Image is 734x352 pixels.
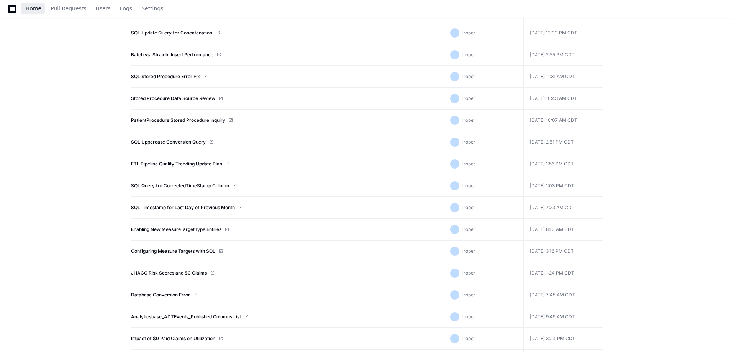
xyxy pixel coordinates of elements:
[131,74,200,80] a: SQL Stored Procedure Error Fix
[131,30,212,36] a: SQL Update Query for Concatenation
[462,74,475,79] span: lroper
[523,66,603,88] td: [DATE] 11:31 AM CDT
[523,22,603,44] td: [DATE] 12:00 PM CDT
[131,292,190,298] a: Database Conversion Error
[523,197,603,219] td: [DATE] 7:23 AM CDT
[462,205,475,210] span: lroper
[131,248,215,254] a: Configuring Measure Targets with SQL
[523,262,603,284] td: [DATE] 1:24 PM CDT
[462,336,475,341] span: lroper
[131,314,241,320] a: Analyticsbase_ADTEvents_Published Columns List
[523,219,603,241] td: [DATE] 8:10 AM CDT
[523,328,603,350] td: [DATE] 3:04 PM CDT
[462,270,475,276] span: lroper
[131,95,215,102] a: Stored Procedure Data Source Review
[462,30,475,36] span: lroper
[462,183,475,188] span: lroper
[462,314,475,319] span: lroper
[462,117,475,123] span: lroper
[131,161,222,167] a: ETL Pipeline Quality Trending Update Plan
[131,183,229,189] a: SQL Query for CorrectedTimeStamp Column
[131,117,225,123] a: PatientProcedure Stored Procedure Inquiry
[523,110,603,131] td: [DATE] 10:07 AM CDT
[523,284,603,306] td: [DATE] 7:45 AM CDT
[462,52,475,57] span: lroper
[141,6,163,11] span: Settings
[462,226,475,232] span: lroper
[462,95,475,101] span: lroper
[523,306,603,328] td: [DATE] 9:49 AM CDT
[462,248,475,254] span: lroper
[131,139,206,145] a: SQL Uppercase Conversion Query
[131,205,235,211] a: SQL Timestamp for Last Day of Previous Month
[131,270,207,276] a: JHACG Risk Scores and $0 Claims
[523,153,603,175] td: [DATE] 1:56 PM CDT
[26,6,41,11] span: Home
[51,6,86,11] span: Pull Requests
[462,292,475,298] span: lroper
[523,175,603,197] td: [DATE] 1:03 PM CDT
[523,88,603,110] td: [DATE] 10:43 AM CDT
[523,131,603,153] td: [DATE] 2:51 PM CDT
[523,44,603,66] td: [DATE] 2:55 PM CDT
[120,6,132,11] span: Logs
[131,336,215,342] a: Impact of $0 Paid Claims on Utilization
[96,6,111,11] span: Users
[462,139,475,145] span: lroper
[131,52,213,58] a: Batch vs. Straight Insert Performance
[131,226,221,232] a: Enabling New MeasureTargetType Entries
[462,161,475,167] span: lroper
[523,241,603,262] td: [DATE] 3:16 PM CDT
